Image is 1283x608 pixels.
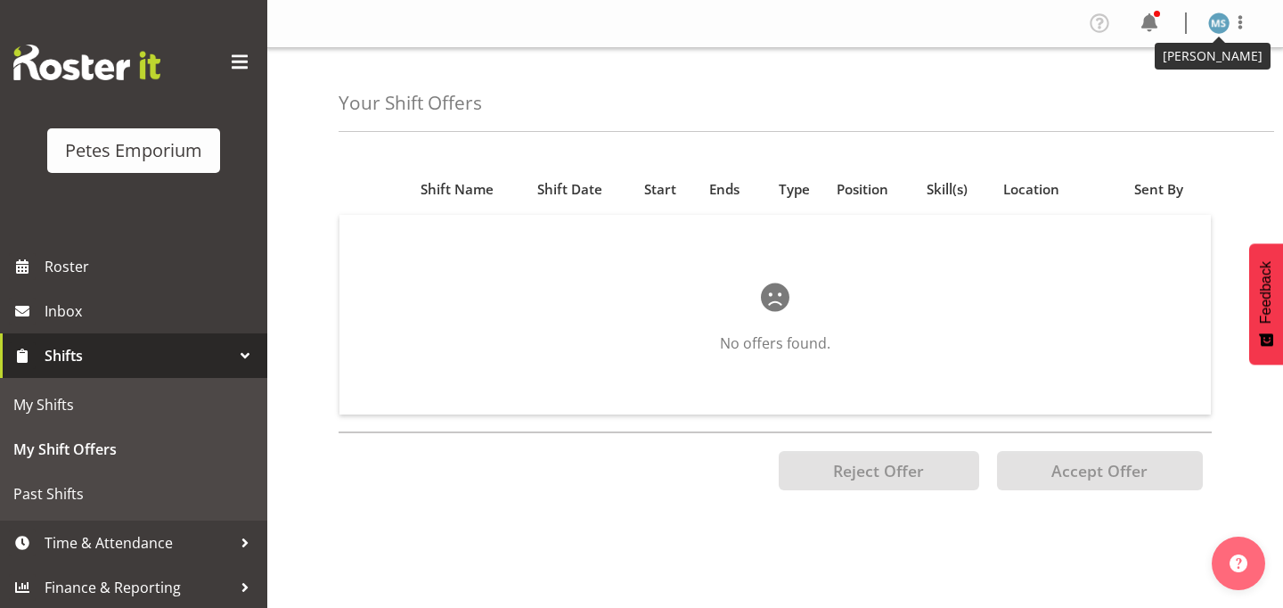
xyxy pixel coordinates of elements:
span: Roster [45,253,258,280]
span: Inbox [45,298,258,325]
span: Finance & Reporting [45,574,232,601]
p: No offers found. [396,333,1154,354]
a: My Shifts [4,382,263,427]
span: Location [1003,179,1059,200]
span: Start [644,179,676,200]
img: help-xxl-2.png [1230,555,1247,572]
span: Shift Name [421,179,494,200]
span: Skill(s) [927,179,968,200]
button: Feedback - Show survey [1249,243,1283,365]
span: My Shift Offers [13,436,254,463]
span: Feedback [1258,261,1274,324]
span: Accept Offer [1051,460,1148,481]
a: Past Shifts [4,472,263,516]
span: Ends [709,179,740,200]
span: Past Shifts [13,481,254,507]
span: Time & Attendance [45,530,232,556]
img: maureen-sellwood712.jpg [1208,12,1230,34]
a: My Shift Offers [4,427,263,472]
img: Rosterit website logo [13,45,160,80]
span: Reject Offer [833,460,924,481]
span: My Shifts [13,391,254,418]
span: Sent By [1134,179,1183,200]
button: Accept Offer [997,451,1203,490]
h4: Your Shift Offers [339,93,482,113]
button: Reject Offer [779,451,979,490]
div: Petes Emporium [65,137,202,164]
span: Type [779,179,810,200]
span: Position [837,179,888,200]
span: Shift Date [537,179,602,200]
span: Shifts [45,342,232,369]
